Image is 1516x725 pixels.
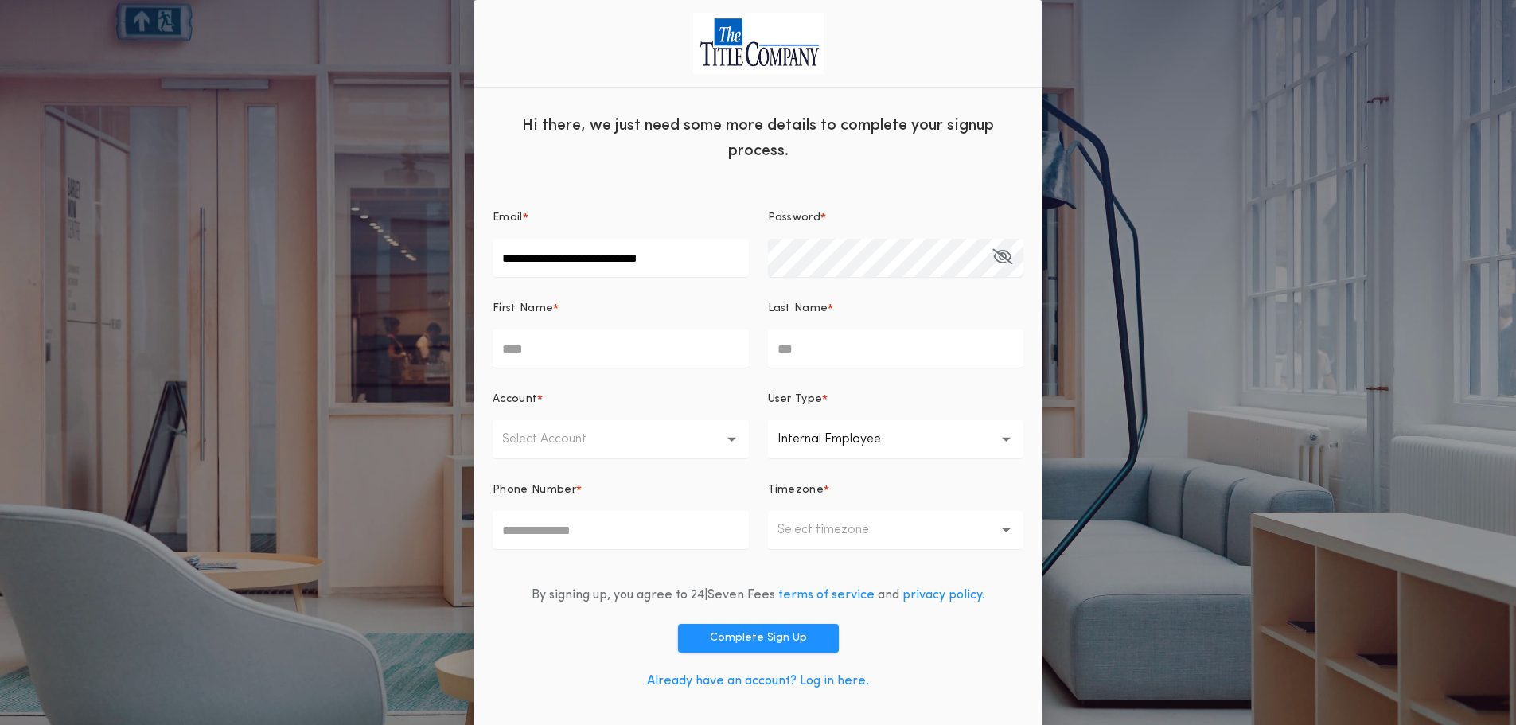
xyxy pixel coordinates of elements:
a: privacy policy. [902,589,985,602]
p: Timezone [768,482,824,498]
input: Password* [768,239,1024,277]
button: Password* [992,239,1012,277]
a: terms of service [778,589,875,602]
p: Email [493,210,523,226]
p: First Name [493,301,553,317]
button: Internal Employee [768,420,1024,458]
p: Phone Number [493,482,576,498]
button: Select Account [493,420,749,458]
button: Select timezone [768,511,1024,549]
p: Select Account [502,430,612,449]
p: Password [768,210,821,226]
input: Phone Number* [493,511,749,549]
p: Account [493,392,537,407]
button: Complete Sign Up [678,624,839,653]
p: User Type [768,392,823,407]
p: Select timezone [777,520,894,540]
div: Hi there, we just need some more details to complete your signup process. [474,100,1042,172]
input: Email* [493,239,749,277]
a: Already have an account? Log in here. [647,675,869,688]
p: Last Name [768,301,828,317]
div: By signing up, you agree to 24|Seven Fees and [532,586,985,605]
input: Last Name* [768,329,1024,368]
img: logo [693,13,824,74]
input: First Name* [493,329,749,368]
p: Internal Employee [777,430,906,449]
